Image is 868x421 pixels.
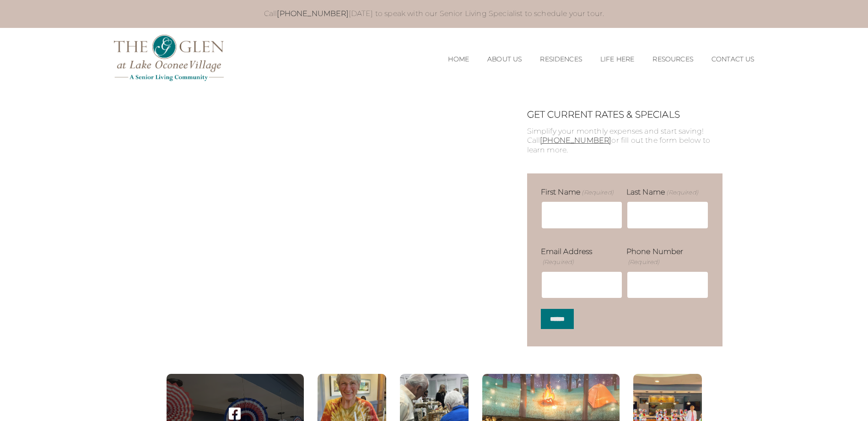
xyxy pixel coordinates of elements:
[581,188,614,196] span: (Required)
[527,127,722,155] p: Simplify your monthly expenses and start saving! Call or fill out the form below to learn more.
[487,55,522,63] a: About Us
[123,9,745,19] p: Call [DATE] to speak with our Senior Living Specialist to schedule your tour.
[527,109,722,120] h2: GET CURRENT RATES & SPECIALS
[114,35,224,81] img: The Glen Lake Oconee Home
[666,188,698,196] span: (Required)
[541,247,623,267] label: Email Address
[540,136,611,145] a: [PHONE_NUMBER]
[627,258,659,266] span: (Required)
[600,55,634,63] a: Life Here
[626,187,698,197] label: Last Name
[652,55,693,63] a: Resources
[626,247,709,267] label: Phone Number
[277,9,348,18] a: [PHONE_NUMBER]
[541,187,614,197] label: First Name
[540,55,582,63] a: Residences
[712,55,755,63] a: Contact Us
[541,258,574,266] span: (Required)
[448,55,469,63] a: Home
[229,407,241,421] a: Visit our ' . $platform_name . ' page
